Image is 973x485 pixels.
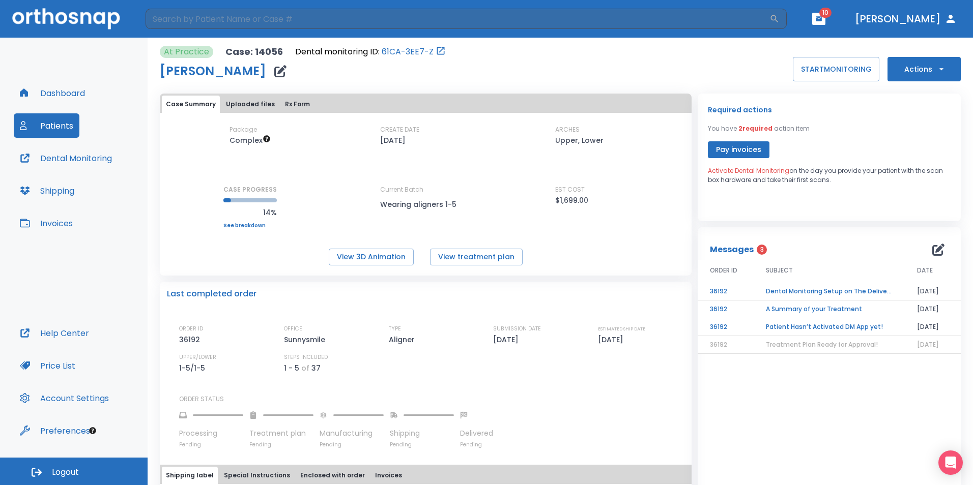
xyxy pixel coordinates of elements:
button: Help Center [14,321,95,345]
button: Rx Form [281,96,314,113]
p: [DATE] [598,334,627,346]
a: 61CA-3EE7-Z [382,46,434,58]
button: STARTMONITORING [793,57,879,81]
p: UPPER/LOWER [179,353,216,362]
td: [DATE] [905,283,961,300]
p: TYPE [389,324,401,334]
p: STEPS INCLUDED [284,353,328,362]
span: 3 [757,245,767,255]
p: At Practice [164,46,209,58]
button: Dental Monitoring [14,146,118,170]
p: of [301,362,309,374]
p: $1,699.00 [555,194,588,206]
button: Special Instructions [220,467,294,484]
p: Package [230,125,257,134]
div: Tooltip anchor [88,426,97,435]
td: [DATE] [905,300,961,318]
p: Wearing aligners 1-5 [380,198,472,210]
p: on the day you provide your patient with the scan box hardware and take their first scans. [708,166,951,185]
span: ORDER ID [710,266,737,275]
p: Manufacturing [320,428,384,439]
p: 1-5/1-5 [179,362,209,374]
p: Pending [460,441,493,448]
button: Enclosed with order [296,467,369,484]
a: See breakdown [223,223,277,229]
span: DATE [917,266,933,275]
button: Case Summary [162,96,220,113]
p: 1 - 5 [284,362,299,374]
span: Logout [52,467,79,478]
span: Treatment Plan Ready for Approval! [766,340,878,349]
button: Price List [14,353,81,378]
button: Actions [888,57,961,81]
button: Invoices [371,467,406,484]
td: A Summary of your Treatment [754,300,905,318]
p: CREATE DATE [380,125,419,134]
p: SUBMISSION DATE [493,324,541,334]
p: [DATE] [493,334,522,346]
p: 14% [223,206,277,219]
button: View 3D Animation [329,249,414,265]
div: Open patient in dental monitoring portal [295,46,446,58]
td: Dental Monitoring Setup on The Delivery Day [754,283,905,300]
button: [PERSON_NAME] [851,10,961,28]
td: [DATE] [905,318,961,336]
p: 37 [311,362,321,374]
p: Last completed order [167,288,256,300]
div: tabs [162,467,690,484]
button: Pay invoices [708,141,769,158]
p: Processing [179,428,243,439]
p: Case: 14056 [225,46,283,58]
button: Account Settings [14,386,115,410]
p: Treatment plan [249,428,313,439]
td: 36192 [698,283,754,300]
p: Aligner [389,334,418,346]
td: Patient Hasn’t Activated DM App yet! [754,318,905,336]
p: Shipping [390,428,454,439]
p: Messages [710,244,754,256]
p: ESTIMATED SHIP DATE [598,324,645,334]
h1: [PERSON_NAME] [160,65,266,77]
span: Activate Dental Monitoring [708,166,789,175]
button: Uploaded files [222,96,279,113]
button: Invoices [14,211,79,235]
div: Open Intercom Messenger [938,450,963,475]
p: Upper, Lower [555,134,604,146]
td: 36192 [698,300,754,318]
button: Preferences [14,418,96,443]
span: SUBJECT [766,266,793,275]
p: CASE PROGRESS [223,185,277,194]
p: OFFICE [284,324,302,334]
a: Shipping [14,178,80,203]
p: ORDER STATUS [179,395,684,404]
div: tabs [162,96,690,113]
p: Pending [179,441,243,448]
p: ORDER ID [179,324,203,334]
button: Dashboard [14,81,91,105]
p: EST COST [555,185,585,194]
td: 36192 [698,318,754,336]
p: [DATE] [380,134,406,146]
p: Dental monitoring ID: [295,46,380,58]
p: Current Batch [380,185,472,194]
button: Patients [14,113,79,138]
p: Required actions [708,104,772,116]
span: 10 [819,8,832,18]
p: Pending [390,441,454,448]
p: Pending [320,441,384,448]
p: 36192 [179,334,204,346]
span: [DATE] [917,340,939,349]
button: View treatment plan [430,249,523,265]
input: Search by Patient Name or Case # [146,9,769,29]
p: Sunnysmile [284,334,329,346]
p: You have action item [708,124,810,133]
img: Orthosnap [12,8,120,29]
